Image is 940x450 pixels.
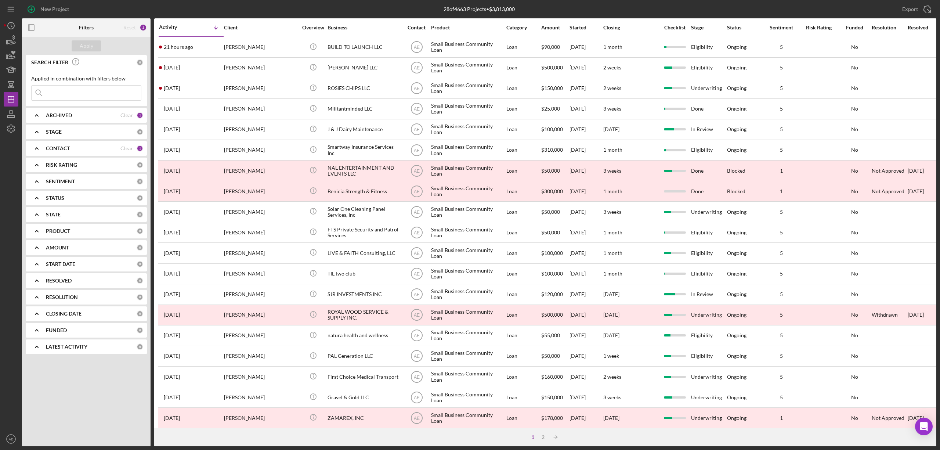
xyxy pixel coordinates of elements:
div: [PERSON_NAME] [224,305,297,325]
text: AE [413,374,419,379]
div: 0 [137,261,143,267]
div: 5 [763,106,800,112]
time: 2025-08-11 22:26 [164,395,180,400]
div: Loan [506,264,540,284]
time: [DATE] [603,126,619,132]
div: Small Business Community Loan [431,285,505,304]
div: Loan [506,181,540,201]
time: 2025-08-25 15:37 [164,85,180,91]
div: Eligibility [691,140,726,160]
div: [DATE] [570,37,603,57]
b: RISK RATING [46,162,77,168]
div: [DATE] [570,388,603,407]
div: Eligibility [691,346,726,366]
div: [PERSON_NAME] [224,285,297,304]
div: 0 [137,327,143,334]
div: Ongoing [727,332,746,338]
div: Ongoing [727,230,746,235]
div: No [838,250,871,256]
div: $100,000 [541,264,569,284]
time: 1 month [603,44,622,50]
div: Smartway Insurance Services Inc [328,140,401,160]
div: Apply [80,40,93,51]
div: Risk Rating [800,25,837,30]
div: $25,000 [541,99,569,119]
time: 3 weeks [603,168,621,174]
time: 3 weeks [603,394,621,400]
div: Ongoing [727,374,746,380]
time: 1 week [603,353,619,359]
div: [DATE] [570,243,603,263]
text: AE [413,86,419,91]
time: 2025-08-22 20:27 [164,209,180,215]
div: No [838,85,871,91]
time: [DATE] [603,332,619,338]
div: [PERSON_NAME] [224,37,297,57]
div: [DATE] [570,223,603,242]
div: [DATE] [570,99,603,119]
div: 0 [137,211,143,218]
div: Done [691,99,726,119]
b: SEARCH FILTER [31,60,68,65]
div: $300,000 [541,181,569,201]
b: CONTACT [46,145,70,151]
text: AE [413,209,419,215]
div: $50,000 [541,161,569,180]
div: Ongoing [727,44,746,50]
div: $500,000 [541,305,569,325]
div: Small Business Community Loan [431,202,505,222]
div: No [838,395,871,400]
div: Export [902,2,918,17]
div: PAL Generation LLC [328,346,401,366]
div: [DATE] [570,58,603,78]
div: $90,000 [541,37,569,57]
div: Started [570,25,603,30]
div: natura health and wellness [328,326,401,345]
time: 2025-08-23 00:20 [164,126,180,132]
div: Ongoing [727,126,746,132]
div: First Choice Medical Transport [328,367,401,386]
div: In Review [691,120,726,139]
div: Ongoing [727,250,746,256]
div: Activity [159,24,191,30]
div: 5 [763,147,800,153]
div: Loan [506,326,540,345]
time: 2025-08-22 22:51 [164,168,180,174]
div: Small Business Community Loan [431,346,505,366]
div: 5 [763,271,800,277]
div: Loan [506,161,540,180]
b: RESOLVED [46,278,72,284]
b: FUNDED [46,327,67,333]
time: 2 weeks [603,374,621,380]
div: $50,000 [541,346,569,366]
time: 2 weeks [603,85,621,91]
text: AE [413,354,419,359]
div: No [838,147,871,153]
b: CLOSING DATE [46,311,82,317]
div: FTS Private Security and Patrol Services [328,223,401,242]
div: Contact [403,25,430,30]
div: Ongoing [727,106,746,112]
div: Loan [506,99,540,119]
b: STATUS [46,195,64,201]
div: Solar One Cleaning Panel Services, Inc [328,202,401,222]
div: Small Business Community Loan [431,161,505,180]
div: $100,000 [541,120,569,139]
div: 5 [763,395,800,400]
time: 1 month [603,229,622,235]
time: 1 month [603,147,622,153]
div: Loan [506,285,540,304]
time: 2025-08-22 19:00 [164,271,180,277]
div: No [838,209,871,215]
div: Loan [506,58,540,78]
text: AE [413,107,419,112]
div: 0 [137,178,143,185]
div: No [838,65,871,71]
div: Overview [299,25,327,30]
div: Stage [691,25,726,30]
text: AE [413,230,419,235]
div: No [838,168,871,174]
div: BUILD TO LAUNCH LLC [328,37,401,57]
div: Small Business Community Loan [431,181,505,201]
div: Small Business Community Loan [431,120,505,139]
